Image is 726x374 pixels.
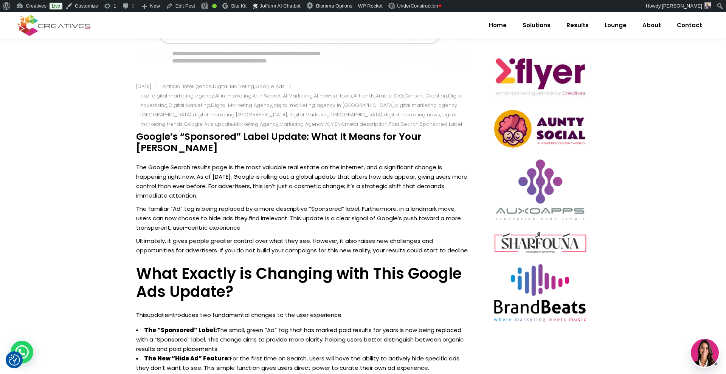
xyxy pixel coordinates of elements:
[691,339,719,367] img: agent
[491,229,590,257] img: Creatives | Google's
[136,83,152,90] a: [DATE]
[491,108,590,150] img: Creatives | Google's
[136,131,472,154] h4: Google’s “Sponsored” Label Update: What It Means for Your [PERSON_NAME]
[273,102,394,109] a: digital marketing agency in [GEOGRAPHIC_DATA]
[136,325,472,354] li: The small, green “Ad” tag that has marked paid results for years is now being replaced with a “Sp...
[255,83,285,90] a: Google Ads
[283,92,313,99] a: AI Marketing
[212,4,217,8] div: Good
[140,92,145,99] a: ai
[558,15,597,35] a: Results
[136,310,472,320] p: This introduces two fundamental changes to the user experience.
[253,92,282,99] a: AI in Search
[605,15,627,35] span: Lounge
[566,15,589,35] span: Results
[353,92,375,99] a: AI trends
[481,15,515,35] a: Home
[213,83,254,90] a: Digital Marketing
[215,92,251,99] a: AI in marketing
[314,92,333,99] a: AI news
[634,15,669,35] a: About
[136,264,472,301] h3: What Exactly is Changing with This Google Ads Update?
[16,14,92,37] img: Creatives
[389,121,419,128] a: Paid Search
[491,154,590,225] img: Creatives | Google's
[489,15,507,35] span: Home
[345,121,388,128] a: meta description
[404,92,447,99] a: Content Creation
[491,46,590,104] img: Creatives | Google's
[136,162,472,200] p: The Google Search results page is the most valuable real estate on the internet, and a significan...
[163,83,212,90] a: Artificial Intelligence
[289,111,383,118] a: Digital Marketing [GEOGRAPHIC_DATA]
[388,3,396,9] img: Creatives | Google's
[642,15,661,35] span: About
[384,111,440,118] a: digital marketing news
[158,82,290,91] div: , ,
[523,15,551,35] span: Solutions
[704,2,711,9] img: Creatives | Google's
[146,92,214,99] a: ai digital marketing agency
[184,121,233,128] a: Google Ads update
[669,15,710,35] a: Contact
[677,15,702,35] span: Contact
[147,311,168,319] a: update
[376,92,403,99] a: Arabic SEO
[330,121,344,128] a: MENA
[144,326,217,334] strong: The “Sponsored” Label:
[140,111,456,128] a: digital marketing trends
[231,3,247,9] span: Site Kit
[11,341,33,363] div: WhatsApp contact
[211,102,272,109] a: Digital Marketing Agency
[136,204,472,232] p: The familiar “Ad” tag is being replaced by a more descriptive “Sponsored” label. Furthermore, in ...
[140,91,467,129] div: , , , , , , , , , , , , , , , , , , , , , , , , ,
[144,354,230,362] strong: The New “Hide Ad” Feature:
[140,102,457,118] a: digital marketing agency [GEOGRAPHIC_DATA]
[662,3,702,9] span: [PERSON_NAME]
[234,121,278,128] a: Marketing Agency
[9,354,20,366] button: Consent Preferences
[515,15,558,35] a: Solutions
[169,102,210,109] a: Digital Marketing
[9,354,20,366] img: Creatives|Google's "Sponsored" Label Update: What It Means for Your Ad Campaigns
[140,92,464,109] a: Digital Advertising
[491,260,590,325] img: Creatives | Google's
[334,92,352,99] a: ai tools
[420,121,462,128] a: Sponsored Label
[136,236,472,255] p: Ultimately, it gives people greater control over what they see. However, it also raises new chall...
[193,111,287,118] a: digital marketing [GEOGRAPHIC_DATA]
[279,121,329,128] a: Marketing Agency AI
[597,15,634,35] a: Lounge
[136,354,472,372] li: For the first time on Search, users will have the ability to actively hide specific ads they don’...
[50,3,62,9] a: Live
